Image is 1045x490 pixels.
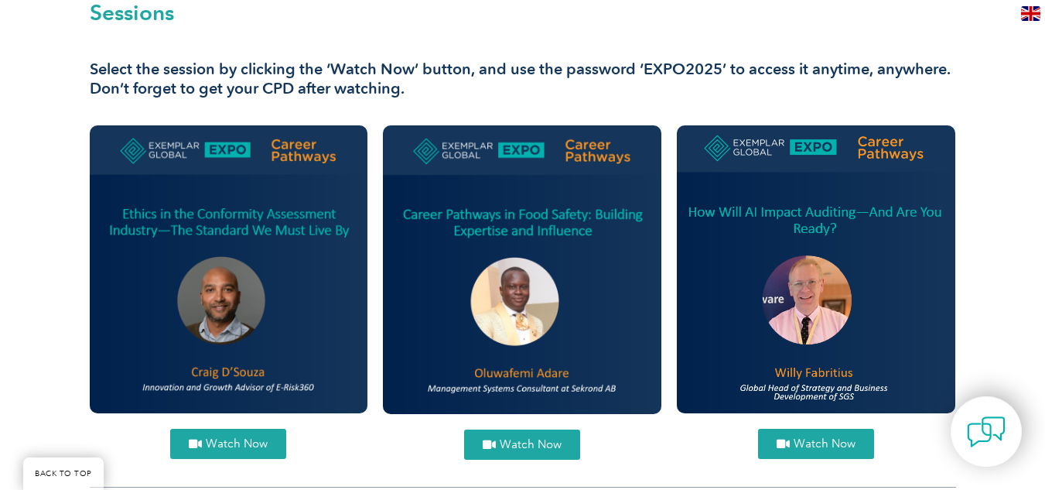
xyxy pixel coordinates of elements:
[1021,6,1040,21] img: en
[500,439,562,451] span: Watch Now
[206,438,268,450] span: Watch Now
[677,125,955,413] img: willy
[967,413,1006,451] img: contact-chat.png
[758,429,874,459] a: Watch Now
[464,430,580,460] a: Watch Now
[90,125,368,413] img: craig
[383,125,661,413] img: Oluwafemi
[794,438,855,450] span: Watch Now
[23,457,104,490] a: BACK TO TOP
[170,429,286,459] a: Watch Now
[90,60,956,98] h3: Select the session by clicking the ‘Watch Now’ button, and use the password ‘EXPO2025’ to access ...
[90,2,956,23] h2: Sessions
